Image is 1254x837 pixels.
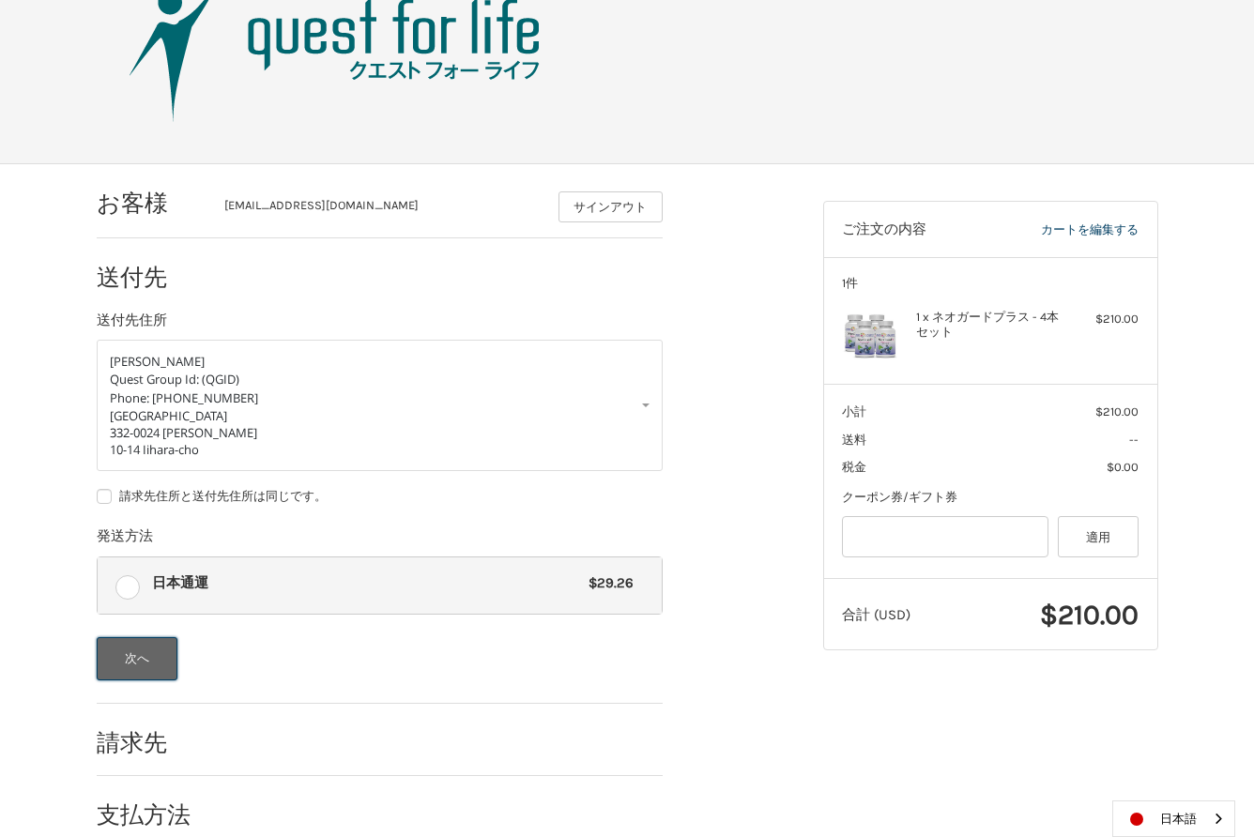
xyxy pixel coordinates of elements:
div: Language [1112,800,1235,837]
div: クーポン券/ギフト券 [842,488,1139,507]
input: Gift Certificate or Coupon Code [842,516,1048,558]
h2: 支払方法 [97,800,206,829]
button: サインアウト [558,191,663,222]
span: $210.00 [1040,598,1139,632]
h3: 1件 [842,276,1139,291]
button: 次へ [97,637,178,680]
a: カートを編集する [980,221,1139,239]
span: $29.26 [580,572,635,594]
p: [PERSON_NAME] [110,353,650,372]
a: 日本語 [1113,801,1234,836]
span: $0.00 [1107,460,1139,474]
button: 適用 [1058,516,1139,558]
h2: 請求先 [97,728,206,757]
h2: 送付先 [97,263,206,292]
legend: 送付先住所 [97,310,167,340]
span: 小計 [842,404,866,418]
span: 日本通運 [152,572,580,594]
aside: Language selected: 日本語 [1112,800,1235,837]
span: $210.00 [1095,404,1139,418]
label: 請求先住所と送付先住所は同じです。 [97,489,663,504]
div: [EMAIL_ADDRESS][DOMAIN_NAME] [224,196,540,222]
div: $210.00 [1064,310,1139,328]
legend: 発送方法 [97,525,153,555]
span: Phone: [PHONE_NUMBER] [110,389,258,406]
div: [GEOGRAPHIC_DATA] 332-0024 [PERSON_NAME] 10-14 Iihara-cho [110,407,650,458]
a: Enter or select a different address [97,340,663,472]
span: 送料 [842,433,866,447]
span: 税金 [842,460,866,474]
h3: ご注文の内容 [842,221,980,239]
span: -- [1129,433,1139,447]
h4: 1 x ネオガードプラス - 4本セット [916,310,1060,341]
span: Quest Group Id: (QGID) [110,371,239,388]
span: 合計 (USD) [842,606,910,623]
h2: お客様 [97,189,206,218]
